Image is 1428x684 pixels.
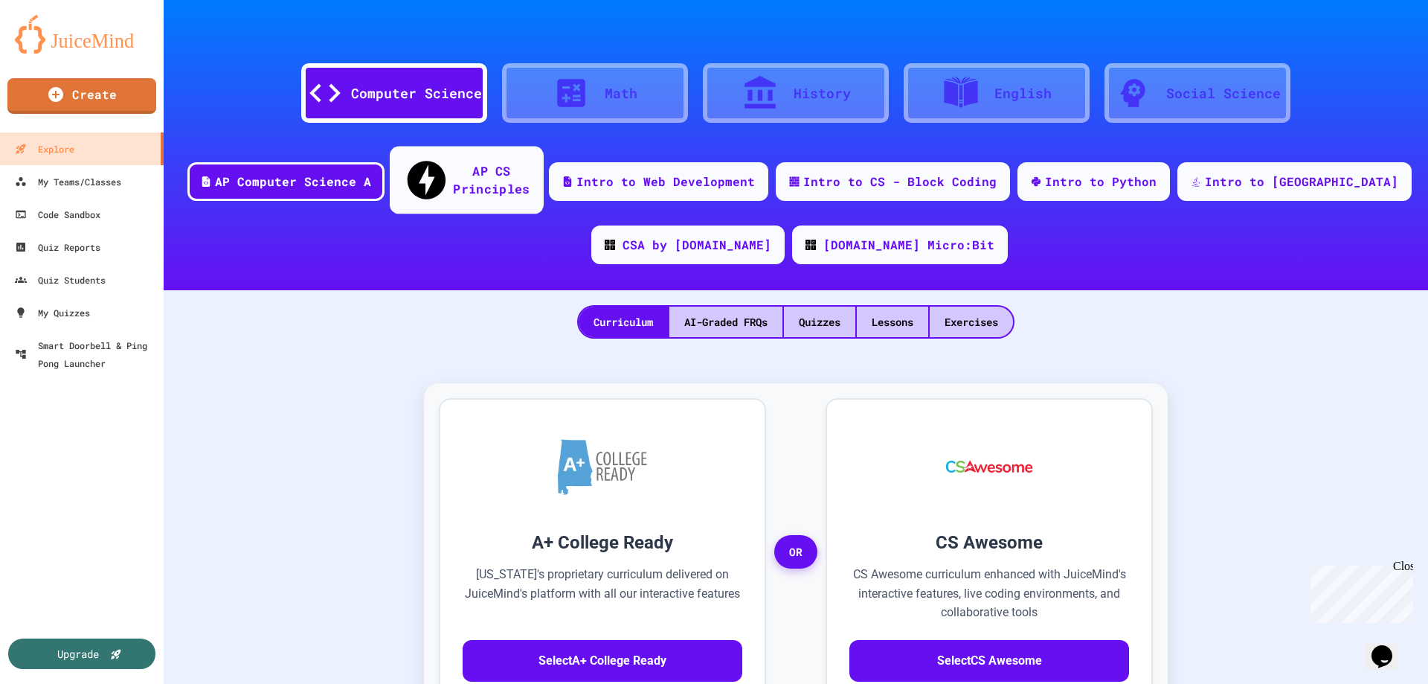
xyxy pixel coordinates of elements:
div: Upgrade [57,646,99,662]
div: AP Computer Science A [215,173,371,191]
div: Explore [15,140,74,158]
div: Intro to [GEOGRAPHIC_DATA] [1205,173,1398,191]
div: Computer Science [351,83,482,103]
div: Exercises [930,307,1013,337]
div: [DOMAIN_NAME] Micro:Bit [823,236,994,254]
div: Math [605,83,637,103]
div: Quizzes [784,307,855,337]
div: English [994,83,1052,103]
div: History [794,83,851,103]
img: CODE_logo_RGB.png [805,240,816,250]
div: Quiz Reports [15,238,100,256]
h3: A+ College Ready [463,529,742,556]
div: Curriculum [579,307,668,337]
span: OR [774,535,817,569]
img: CODE_logo_RGB.png [605,240,615,250]
div: Quiz Students [15,271,106,289]
h3: CS Awesome [849,529,1129,556]
div: Intro to Web Development [576,173,755,191]
iframe: chat widget [1366,624,1413,669]
div: CSA by [DOMAIN_NAME] [623,236,771,254]
div: Intro to CS - Block Coding [803,173,997,191]
div: Social Science [1166,83,1281,103]
p: [US_STATE]'s proprietary curriculum delivered on JuiceMind's platform with all our interactive fe... [463,565,742,622]
div: Intro to Python [1045,173,1157,191]
img: logo-orange.svg [15,15,149,54]
button: SelectA+ College Ready [463,640,742,682]
a: Create [7,78,156,114]
div: Lessons [857,307,928,337]
div: My Quizzes [15,304,90,322]
button: SelectCS Awesome [849,640,1129,682]
div: Chat with us now!Close [6,6,103,95]
div: AP CS Principles [453,162,530,198]
div: Smart Doorbell & Ping Pong Launcher [15,336,158,372]
div: Code Sandbox [15,205,100,223]
div: AI-Graded FRQs [669,307,782,337]
iframe: chat widget [1305,560,1413,623]
img: A+ College Ready [558,439,647,495]
div: My Teams/Classes [15,173,121,191]
img: CS Awesome [931,422,1048,511]
p: CS Awesome curriculum enhanced with JuiceMind's interactive features, live coding environments, a... [849,565,1129,622]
